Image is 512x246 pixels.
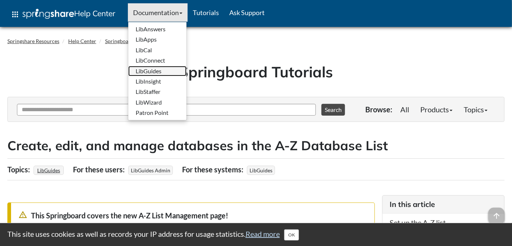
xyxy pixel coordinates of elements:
span: LibGuides Admin [128,166,173,175]
img: Springshare [22,9,74,19]
div: For these users: [73,162,126,176]
a: Ask Support [224,3,270,22]
a: Topics [458,102,493,117]
a: LibApps [128,34,187,45]
a: LibStaffer [128,87,187,97]
div: Topics: [7,162,32,176]
div: For these systems: [182,162,245,176]
a: LibInsight [128,76,187,87]
span: Help Center [74,8,115,18]
a: Patron Point [128,108,187,118]
a: Set up the A-Z list [390,218,446,227]
a: LibGuides [36,165,61,176]
a: Tutorials [188,3,224,22]
span: warning_amber [18,210,27,219]
p: Browse: [365,104,392,115]
a: LibConnect [128,55,187,66]
button: Close [284,229,299,240]
a: Read more [245,229,280,238]
a: LibAnswers [128,24,187,34]
a: Products [415,102,458,117]
a: apps Help Center [6,3,121,25]
h3: In this article [390,199,497,210]
a: arrow_upward [488,208,505,217]
a: LibWizard [128,97,187,108]
a: Documentation [128,3,188,22]
h1: Springboard Tutorials [13,61,499,82]
div: This Springboard covers the new A-Z List Management page! [18,210,367,221]
span: arrow_upward [488,208,505,224]
h2: Create, edit, and manage databases in the A-Z Database List [7,137,505,155]
span: apps [11,10,20,19]
button: Search [321,104,345,116]
a: Springshare Resources [7,38,59,44]
a: LibCal [128,45,187,55]
a: LibGuides [128,66,187,76]
span: LibGuides [247,166,275,175]
a: Springboard Tutorials [105,38,155,44]
a: All [395,102,415,117]
a: Help Center [68,38,96,44]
